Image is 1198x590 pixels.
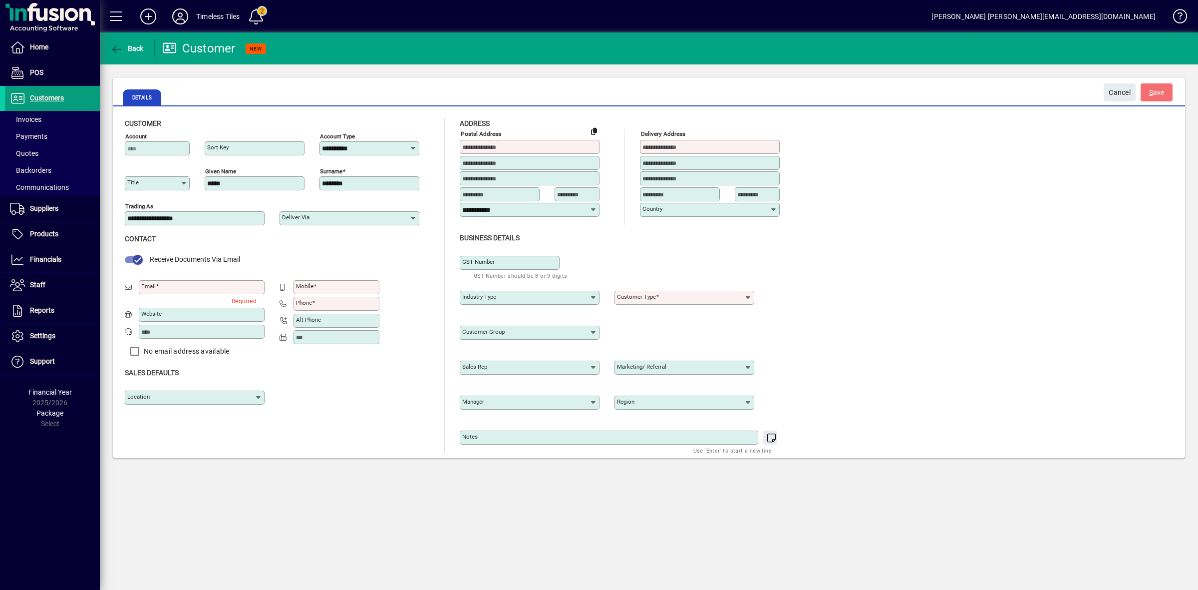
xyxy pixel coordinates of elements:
a: Staff [5,273,100,298]
button: Cancel [1104,83,1136,101]
mat-label: Alt Phone [296,316,321,323]
span: Contact [125,235,156,243]
mat-hint: GST Number should be 8 or 9 digits [474,270,568,281]
mat-label: Deliver via [282,214,309,221]
mat-hint: Use 'Enter' to start a new line [693,445,772,456]
span: Support [30,357,55,365]
span: Financial Year [28,388,72,396]
mat-label: Customer group [462,328,505,335]
mat-label: Industry type [462,293,496,300]
a: Invoices [5,111,100,128]
span: Backorders [10,166,51,174]
mat-label: Region [617,398,634,405]
mat-label: Sort key [207,144,229,151]
span: Reports [30,306,54,314]
mat-label: Given name [205,168,236,175]
mat-label: Country [642,205,662,212]
mat-label: Location [127,393,150,400]
a: Knowledge Base [1166,2,1186,34]
span: Financials [30,255,61,263]
a: Settings [5,324,100,349]
a: Quotes [5,145,100,162]
span: Customers [30,94,64,102]
span: POS [30,68,43,76]
span: Receive Documents Via Email [150,255,240,263]
mat-label: Title [127,179,139,186]
mat-error: Required [127,295,257,306]
span: Suppliers [30,204,58,212]
div: [PERSON_NAME] [PERSON_NAME][EMAIL_ADDRESS][DOMAIN_NAME] [931,8,1156,24]
div: Timeless Tiles [196,8,240,24]
mat-label: Sales rep [462,363,487,370]
a: Backorders [5,162,100,179]
span: Staff [30,281,45,289]
label: No email address available [142,346,230,356]
span: NEW [250,45,262,52]
span: Address [460,119,490,127]
mat-label: Customer type [617,293,656,300]
a: Products [5,222,100,247]
button: Copy to Delivery address [586,123,602,139]
mat-label: Account Type [320,133,355,140]
span: Cancel [1109,84,1131,101]
a: Reports [5,298,100,323]
span: Sales defaults [125,369,179,377]
span: Payments [10,132,47,140]
mat-label: Mobile [296,283,313,290]
a: Payments [5,128,100,145]
span: Products [30,230,58,238]
div: Customer [162,40,236,56]
mat-label: Trading as [125,203,153,210]
a: Suppliers [5,196,100,221]
span: Details [123,89,161,105]
mat-label: Website [141,310,162,317]
span: Back [110,44,144,52]
span: S [1149,88,1153,96]
button: Back [108,39,146,57]
a: Home [5,35,100,60]
a: Communications [5,179,100,196]
mat-label: GST Number [462,258,495,265]
app-page-header-button: Back [100,39,155,57]
mat-label: Email [141,283,156,290]
button: Add [132,7,164,25]
a: Support [5,349,100,374]
span: Customer [125,119,161,127]
mat-label: Account [125,133,147,140]
a: Financials [5,247,100,272]
span: Business details [460,234,520,242]
span: Settings [30,332,55,340]
mat-label: Notes [462,433,478,440]
span: Quotes [10,149,38,157]
button: Profile [164,7,196,25]
mat-label: Marketing/ Referral [617,363,666,370]
a: POS [5,60,100,85]
span: Communications [10,183,69,191]
mat-label: Surname [320,168,342,175]
span: Home [30,43,48,51]
span: ave [1149,84,1165,101]
button: Save [1141,83,1173,101]
span: Package [36,409,63,417]
mat-label: Phone [296,299,312,306]
mat-label: Manager [462,398,484,405]
span: Invoices [10,115,41,123]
